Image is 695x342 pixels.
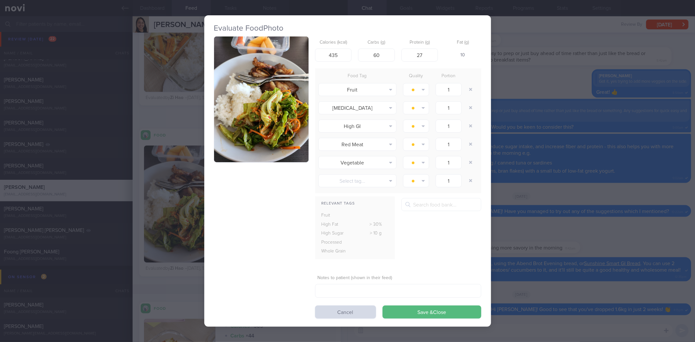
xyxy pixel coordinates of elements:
input: Search food bank... [401,198,481,211]
button: Red Meat [318,138,397,151]
button: High GI [318,120,397,133]
input: 9 [401,49,438,62]
button: Vegetable [318,156,397,169]
input: 250 [315,49,352,62]
button: Cancel [315,306,376,319]
input: 1.0 [436,83,462,96]
div: High Fat [315,220,357,229]
button: Select tag... [318,174,397,187]
div: Fruit [315,211,357,220]
label: Protein (g) [404,40,436,46]
button: Fruit [318,83,397,96]
div: Processed [315,238,357,247]
input: 1.0 [436,138,462,151]
input: 1.0 [436,156,462,169]
button: Save &Close [383,306,481,319]
input: 1.0 [436,174,462,187]
div: Food Tag [315,72,400,81]
input: 33 [358,49,395,62]
div: > 10 g [356,229,395,238]
button: [MEDICAL_DATA] [318,101,397,114]
div: > 30% [356,220,395,229]
label: Fat (g) [447,40,479,46]
div: Quality [400,72,432,81]
label: Notes to patient (shown in their feed) [318,275,479,281]
h2: Evaluate Food Photo [214,23,481,33]
div: 10 [444,49,481,62]
div: Relevant Tags [315,200,395,208]
div: Whole Grain [315,247,357,256]
input: 1.0 [436,101,462,114]
div: High Sugar [315,229,357,238]
label: Calories (kcal) [318,40,349,46]
div: Portion [432,72,465,81]
input: 1.0 [436,120,462,133]
label: Carbs (g) [361,40,392,46]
